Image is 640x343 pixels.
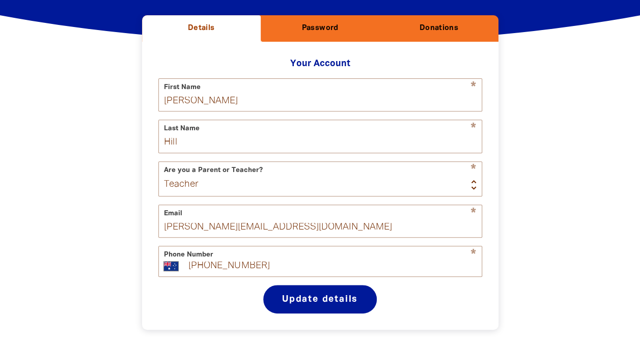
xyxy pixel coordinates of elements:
[261,15,379,42] button: Password
[158,58,482,70] h2: Your Account
[150,23,253,34] h2: Details
[263,285,377,313] button: Update details
[142,15,261,42] button: Details
[470,249,476,260] i: Required
[387,23,490,34] h2: Donations
[269,23,371,34] h2: Password
[379,15,498,42] button: Donations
